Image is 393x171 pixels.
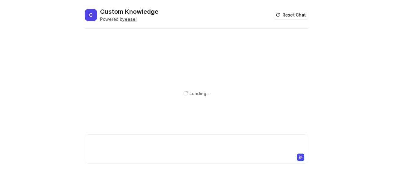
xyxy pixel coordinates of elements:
[100,16,158,22] div: Powered by
[85,9,97,21] span: C
[125,17,137,22] b: eesel
[100,7,158,16] h2: Custom Knowledge
[189,90,210,97] div: Loading...
[274,10,308,19] button: Reset Chat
